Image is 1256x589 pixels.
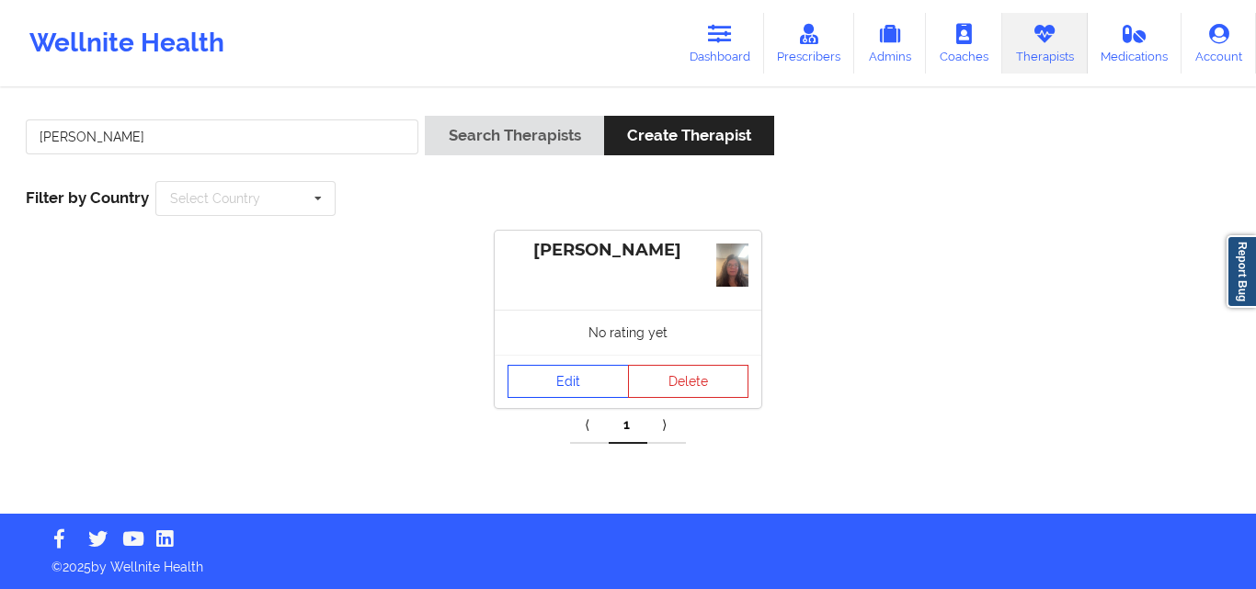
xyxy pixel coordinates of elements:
[508,240,748,261] div: [PERSON_NAME]
[628,365,749,398] button: Delete
[1002,13,1088,74] a: Therapists
[609,407,647,444] a: 1
[170,192,260,205] div: Select Country
[716,244,748,287] img: 0079a125-f5df-461b-9466-37b3f7989cf8IMG_0308.jpeg
[676,13,764,74] a: Dashboard
[854,13,926,74] a: Admins
[26,119,418,154] input: Search Keywords
[508,365,629,398] a: Edit
[570,407,609,444] a: Previous item
[26,188,149,207] span: Filter by Country
[570,407,686,444] div: Pagination Navigation
[764,13,855,74] a: Prescribers
[1182,13,1256,74] a: Account
[1227,235,1256,308] a: Report Bug
[604,116,774,155] button: Create Therapist
[1088,13,1182,74] a: Medications
[39,545,1217,576] p: © 2025 by Wellnite Health
[926,13,1002,74] a: Coaches
[425,116,603,155] button: Search Therapists
[647,407,686,444] a: Next item
[495,310,761,355] div: No rating yet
